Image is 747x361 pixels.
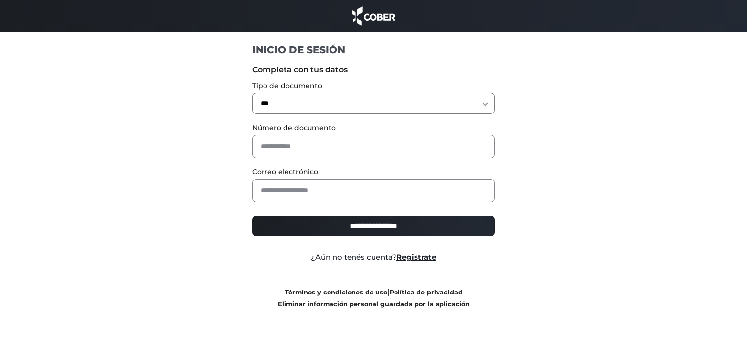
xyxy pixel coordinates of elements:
div: | [245,286,503,310]
a: Términos y condiciones de uso [285,289,387,296]
h1: INICIO DE SESIÓN [252,44,495,56]
img: cober_marca.png [350,5,397,27]
label: Número de documento [252,123,495,133]
a: Política de privacidad [390,289,462,296]
a: Registrate [396,252,436,262]
a: Eliminar información personal guardada por la aplicación [278,300,470,308]
label: Correo electrónico [252,167,495,177]
label: Tipo de documento [252,81,495,91]
label: Completa con tus datos [252,64,495,76]
div: ¿Aún no tenés cuenta? [245,252,503,263]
